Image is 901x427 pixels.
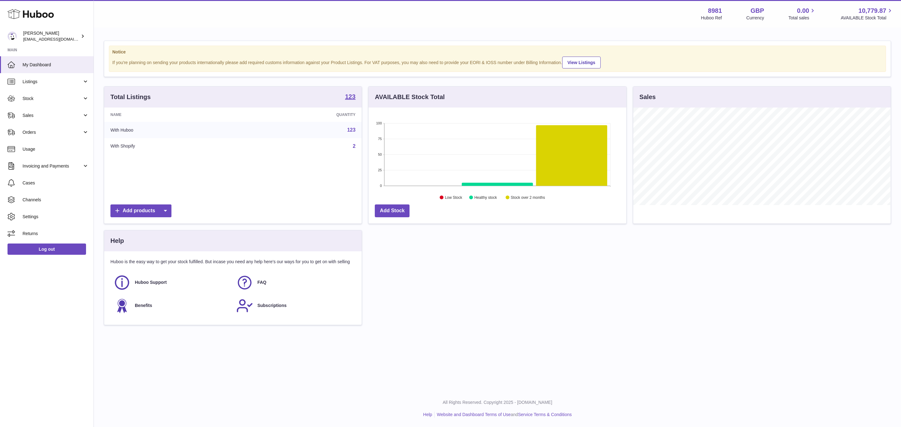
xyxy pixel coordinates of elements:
[23,163,82,169] span: Invoicing and Payments
[511,195,545,200] text: Stock over 2 months
[423,412,432,417] a: Help
[701,15,722,21] div: Huboo Ref
[23,79,82,85] span: Listings
[345,93,355,100] strong: 123
[639,93,656,101] h3: Sales
[110,237,124,245] h3: Help
[347,127,356,133] a: 123
[236,297,353,314] a: Subscriptions
[378,153,382,156] text: 50
[99,399,896,405] p: All Rights Reserved. Copyright 2025 - [DOMAIN_NAME]
[23,197,89,203] span: Channels
[751,7,764,15] strong: GBP
[788,15,816,21] span: Total sales
[112,49,883,55] strong: Notice
[858,7,886,15] span: 10,779.87
[378,168,382,172] text: 25
[376,121,382,125] text: 100
[23,96,82,102] span: Stock
[23,129,82,135] span: Orders
[841,15,893,21] span: AVAILABLE Stock Total
[23,30,79,42] div: [PERSON_NAME]
[104,138,243,154] td: With Shopify
[114,297,230,314] a: Benefits
[257,303,287,309] span: Subscriptions
[437,412,511,417] a: Website and Dashboard Terms of Use
[797,7,809,15] span: 0.00
[788,7,816,21] a: 0.00 Total sales
[746,15,764,21] div: Currency
[110,93,151,101] h3: Total Listings
[135,303,152,309] span: Benefits
[110,259,355,265] p: Huboo is the easy way to get your stock fulfilled. But incase you need any help here's our ways f...
[562,57,601,68] a: View Listings
[353,143,355,149] a: 2
[23,146,89,152] span: Usage
[445,195,462,200] text: Low Stock
[518,412,572,417] a: Service Terms & Conditions
[243,108,362,122] th: Quantity
[378,137,382,141] text: 75
[8,244,86,255] a: Log out
[23,37,92,42] span: [EMAIL_ADDRESS][DOMAIN_NAME]
[236,274,353,291] a: FAQ
[8,32,17,41] img: internalAdmin-8981@internal.huboo.com
[257,279,267,285] span: FAQ
[380,184,382,188] text: 0
[375,93,445,101] h3: AVAILABLE Stock Total
[104,108,243,122] th: Name
[110,204,171,217] a: Add products
[841,7,893,21] a: 10,779.87 AVAILABLE Stock Total
[475,195,497,200] text: Healthy stock
[112,56,883,68] div: If you're planning on sending your products internationally please add required customs informati...
[435,412,572,418] li: and
[375,204,410,217] a: Add Stock
[23,113,82,118] span: Sales
[708,7,722,15] strong: 8981
[135,279,167,285] span: Huboo Support
[23,180,89,186] span: Cases
[23,62,89,68] span: My Dashboard
[23,231,89,237] span: Returns
[114,274,230,291] a: Huboo Support
[104,122,243,138] td: With Huboo
[345,93,355,101] a: 123
[23,214,89,220] span: Settings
